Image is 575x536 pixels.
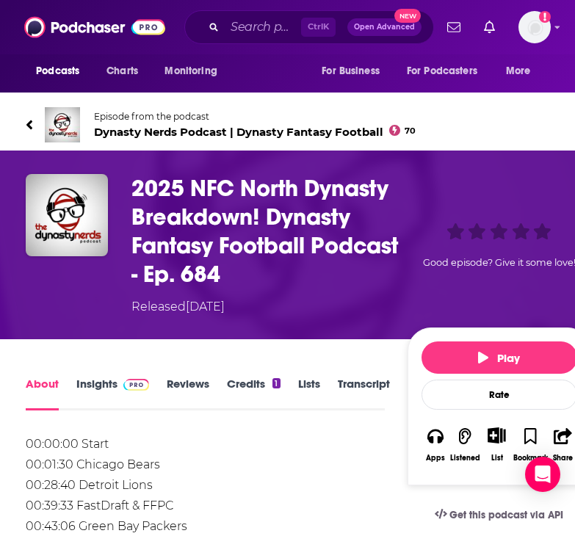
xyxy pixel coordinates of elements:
[225,15,301,39] input: Search podcasts, credits, & more...
[94,125,416,139] span: Dynasty Nerds Podcast | Dynasty Fantasy Football
[449,509,563,521] span: Get this podcast via API
[338,377,390,410] a: Transcript
[491,453,503,463] div: List
[506,61,531,82] span: More
[347,18,422,36] button: Open AdvancedNew
[167,377,209,410] a: Reviews
[298,377,320,410] a: Lists
[422,418,449,471] button: Apps
[426,454,445,463] div: Apps
[553,454,573,463] div: Share
[394,9,421,23] span: New
[518,11,551,43] button: Show profile menu
[131,174,401,289] h1: 2025 NFC North Dynasty Breakdown! Dynasty Fantasy Football Podcast - Ep. 684
[311,57,398,85] button: open menu
[26,174,108,256] img: 2025 NFC North Dynasty Breakdown! Dynasty Fantasy Football Podcast - Ep. 684
[322,61,380,82] span: For Business
[272,378,280,388] div: 1
[496,57,549,85] button: open menu
[397,57,499,85] button: open menu
[24,13,165,41] img: Podchaser - Follow, Share and Rate Podcasts
[525,457,560,492] div: Open Intercom Messenger
[94,111,416,122] span: Episode from the podcast
[518,11,551,43] img: User Profile
[97,57,147,85] a: Charts
[26,377,59,410] a: About
[513,418,549,471] button: Bookmark
[478,351,520,365] span: Play
[36,61,79,82] span: Podcasts
[26,57,98,85] button: open menu
[481,418,513,471] div: Show More ButtonList
[478,15,501,40] a: Show notifications dropdown
[513,454,548,463] div: Bookmark
[450,454,480,463] div: Listened
[154,57,236,85] button: open menu
[441,15,466,40] a: Show notifications dropdown
[106,61,138,82] span: Charts
[301,18,336,37] span: Ctrl K
[227,377,280,410] a: Credits1
[76,377,149,410] a: InsightsPodchaser Pro
[407,61,477,82] span: For Podcasters
[123,379,149,391] img: Podchaser Pro
[354,23,415,31] span: Open Advanced
[482,427,512,443] button: Show More Button
[164,61,217,82] span: Monitoring
[131,298,225,316] div: Released [DATE]
[405,128,416,134] span: 70
[45,107,80,142] img: Dynasty Nerds Podcast | Dynasty Fantasy Football
[449,418,481,471] button: Listened
[518,11,551,43] span: Logged in as meg_reilly_edl
[184,10,434,44] div: Search podcasts, credits, & more...
[539,11,551,23] svg: Add a profile image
